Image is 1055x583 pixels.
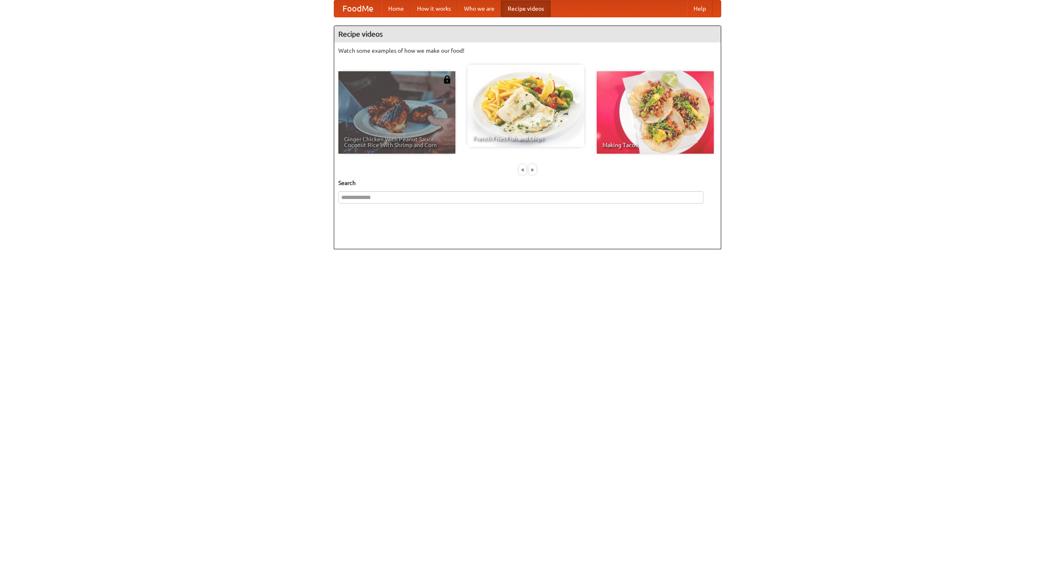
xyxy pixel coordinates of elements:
a: Home [382,0,410,17]
span: Making Tacos [603,142,708,148]
a: Making Tacos [597,71,714,154]
a: Recipe videos [501,0,551,17]
a: Who we are [457,0,501,17]
span: French Fries Fish and Chips [473,136,579,141]
h4: Recipe videos [334,26,721,42]
a: How it works [410,0,457,17]
a: French Fries Fish and Chips [467,65,584,147]
a: FoodMe [334,0,382,17]
img: 483408.png [443,75,451,84]
div: » [529,164,536,175]
div: « [519,164,526,175]
p: Watch some examples of how we make our food! [338,47,717,55]
h5: Search [338,179,717,187]
a: Help [687,0,713,17]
